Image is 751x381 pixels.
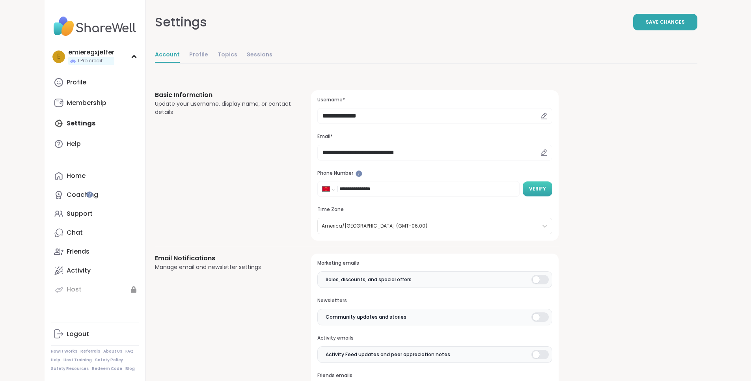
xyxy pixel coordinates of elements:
span: Verify [529,185,546,192]
a: Profile [189,47,208,63]
a: Friends [51,242,139,261]
div: Membership [67,99,106,107]
a: FAQ [125,349,134,354]
a: Help [51,134,139,153]
span: e [57,52,60,62]
span: Save Changes [646,19,685,26]
a: How It Works [51,349,77,354]
a: Logout [51,325,139,344]
a: Referrals [80,349,100,354]
div: Coaching [67,190,98,199]
div: Update your username, display name, or contact details [155,100,293,116]
div: Help [67,140,81,148]
span: 1 Pro credit [78,58,102,64]
div: Friends [67,247,89,256]
div: emieregxjeffer [68,48,114,57]
div: Support [67,209,93,218]
img: ShareWell Nav Logo [51,13,139,40]
a: Host Training [63,357,92,363]
span: Activity Feed updates and peer appreciation notes [326,351,450,358]
h3: Basic Information [155,90,293,100]
a: Sessions [247,47,272,63]
a: Account [155,47,180,63]
a: About Us [103,349,122,354]
button: Verify [523,181,552,196]
div: Manage email and newsletter settings [155,263,293,271]
div: Activity [67,266,91,275]
a: Help [51,357,60,363]
span: Community updates and stories [326,314,406,321]
h3: Time Zone [317,206,552,213]
a: Redeem Code [92,366,122,372]
a: Activity [51,261,139,280]
a: Topics [218,47,237,63]
a: Coaching [51,185,139,204]
a: Profile [51,73,139,92]
div: Host [67,285,82,294]
h3: Marketing emails [317,260,552,267]
iframe: Spotlight [356,170,362,177]
div: Profile [67,78,86,87]
h3: Friends emails [317,372,552,379]
h3: Newsletters [317,297,552,304]
a: Blog [125,366,135,372]
h3: Email* [317,133,552,140]
div: Settings [155,13,207,32]
button: Save Changes [633,14,697,30]
a: Support [51,204,139,223]
h3: Email Notifications [155,254,293,263]
a: Chat [51,223,139,242]
div: Home [67,172,86,180]
iframe: Spotlight [86,191,93,198]
a: Safety Policy [95,357,123,363]
span: Sales, discounts, and special offers [326,276,412,283]
div: Chat [67,228,83,237]
h3: Phone Number [317,170,552,177]
a: Home [51,166,139,185]
h3: Username* [317,97,552,103]
a: Membership [51,93,139,112]
h3: Activity emails [317,335,552,342]
a: Safety Resources [51,366,89,372]
a: Host [51,280,139,299]
div: Logout [67,330,89,338]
